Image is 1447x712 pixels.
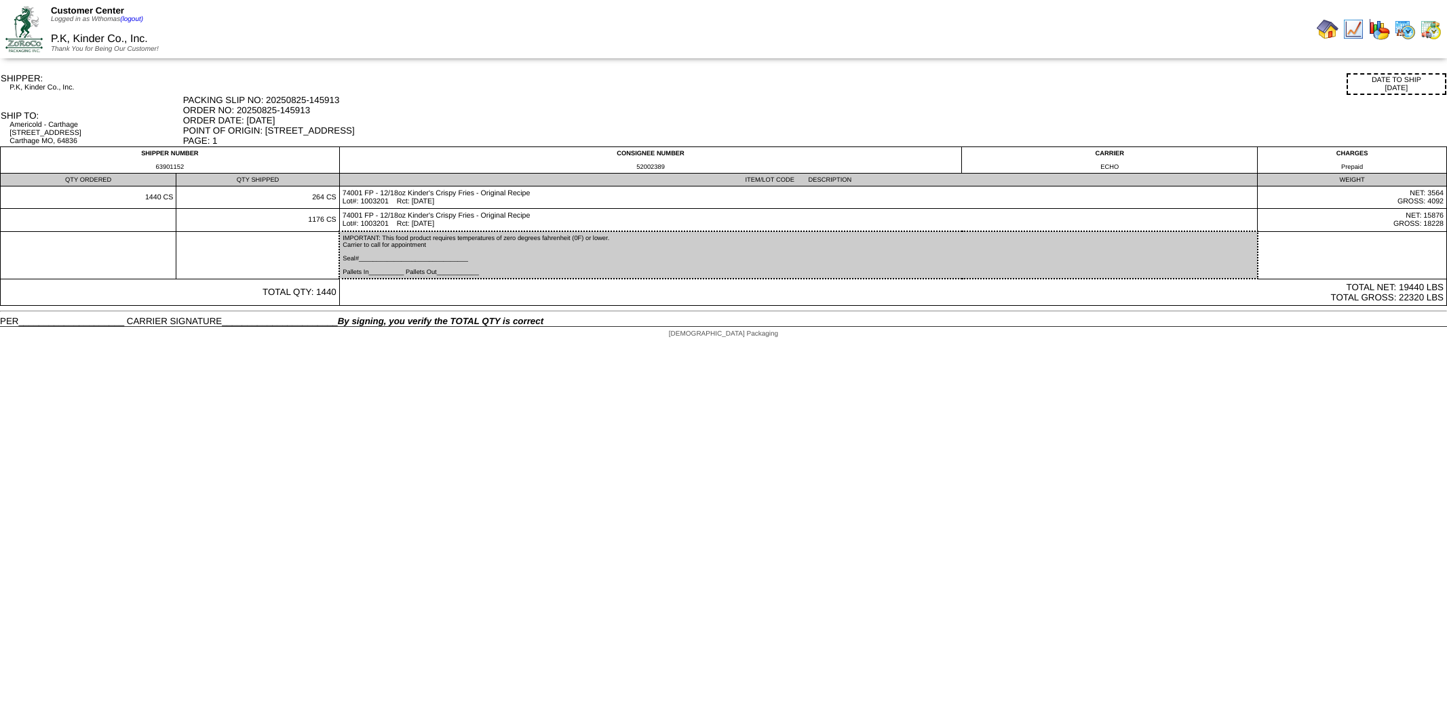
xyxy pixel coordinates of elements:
td: TOTAL NET: 19440 LBS TOTAL GROSS: 22320 LBS [339,279,1446,306]
td: SHIPPER NUMBER [1,147,340,174]
img: ZoRoCo_Logo(Green%26Foil)%20jpg.webp [5,6,43,52]
div: 52002389 [343,163,959,170]
span: Customer Center [51,5,124,16]
div: 63901152 [3,163,336,170]
div: Americold - Carthage [STREET_ADDRESS] Carthage MO, 64836 [9,121,181,145]
td: TOTAL QTY: 1440 [1,279,340,306]
td: 74001 FP - 12/18oz Kinder's Crispy Fries - Original Recipe Lot#: 1003201 Rct: [DATE] [339,186,1257,209]
span: Thank You for Being Our Customer! [51,45,159,53]
span: [DEMOGRAPHIC_DATA] Packaging [669,330,778,338]
td: CARRIER [962,147,1258,174]
img: graph.gif [1368,18,1390,40]
div: DATE TO SHIP [DATE] [1347,73,1446,95]
td: CHARGES [1258,147,1447,174]
td: 1176 CS [176,209,339,232]
span: Logged in as Wthomas [51,16,143,23]
td: 74001 FP - 12/18oz Kinder's Crispy Fries - Original Recipe Lot#: 1003201 Rct: [DATE] [339,209,1257,232]
td: QTY ORDERED [1,174,176,186]
img: home.gif [1317,18,1338,40]
div: PACKING SLIP NO: 20250825-145913 ORDER NO: 20250825-145913 ORDER DATE: [DATE] POINT OF ORIGIN: [S... [183,95,1446,146]
a: (logout) [120,16,143,23]
div: ECHO [965,163,1254,170]
td: NET: 15876 GROSS: 18228 [1258,209,1447,232]
td: WEIGHT [1258,174,1447,186]
td: CONSIGNEE NUMBER [339,147,962,174]
img: calendarinout.gif [1420,18,1442,40]
td: NET: 3564 GROSS: 4092 [1258,186,1447,209]
td: 264 CS [176,186,339,209]
td: ITEM/LOT CODE DESCRIPTION [339,174,1257,186]
img: calendarprod.gif [1394,18,1416,40]
img: line_graph.gif [1343,18,1364,40]
td: IMPORTANT: This food product requires temperatures of zero degrees fahrenheit (0F) or lower. Carr... [339,231,1257,279]
div: SHIPPER: [1,73,182,83]
span: By signing, you verify the TOTAL QTY is correct [338,316,543,326]
div: SHIP TO: [1,111,182,121]
div: Prepaid [1260,163,1444,170]
span: P.K, Kinder Co., Inc. [51,33,148,45]
td: QTY SHIPPED [176,174,339,186]
div: P.K, Kinder Co., Inc. [9,83,181,92]
td: 1440 CS [1,186,176,209]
